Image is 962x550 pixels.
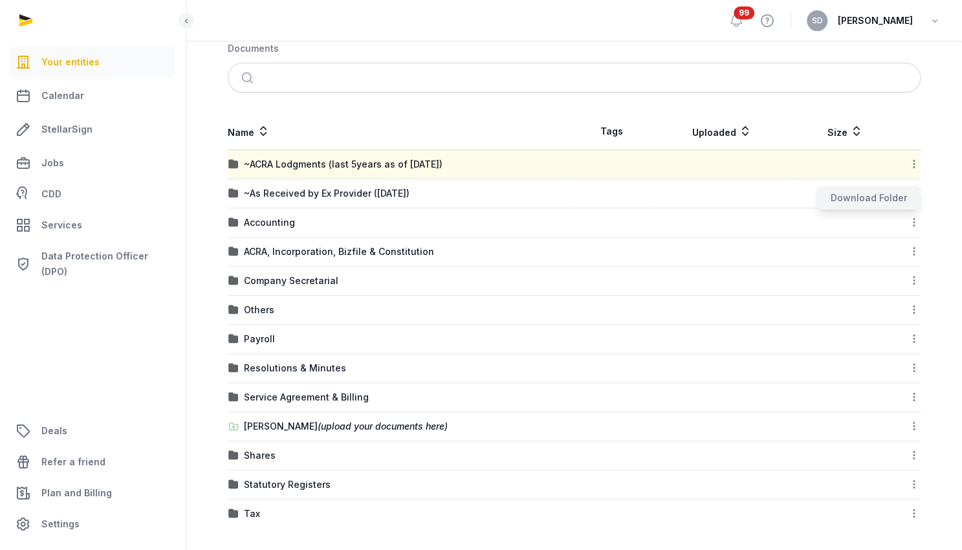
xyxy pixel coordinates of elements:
[244,274,338,287] div: Company Secretarial
[41,423,67,439] span: Deals
[228,276,239,286] img: folder.svg
[244,449,276,462] div: Shares
[228,159,239,170] img: folder.svg
[10,509,175,540] a: Settings
[228,305,239,315] img: folder.svg
[244,507,260,520] div: Tax
[649,113,796,150] th: Uploaded
[234,63,264,92] button: Submit
[41,248,170,280] span: Data Protection Officer (DPO)
[41,155,64,171] span: Jobs
[228,450,239,461] img: folder.svg
[228,247,239,257] img: folder.svg
[228,188,239,199] img: folder.svg
[228,363,239,373] img: folder.svg
[228,34,921,63] nav: Breadcrumb
[228,479,239,490] img: folder.svg
[574,113,649,150] th: Tags
[41,122,93,137] span: StellarSign
[244,478,331,491] div: Statutory Registers
[10,415,175,446] a: Deals
[244,216,295,229] div: Accounting
[228,217,239,228] img: folder.svg
[10,446,175,478] a: Refer a friend
[41,186,61,202] span: CDD
[897,488,962,550] iframe: Chat Widget
[244,158,443,171] div: ~ACRA Lodgments (last 5years as of [DATE])
[228,334,239,344] img: folder.svg
[41,54,100,70] span: Your entities
[734,6,754,19] span: 99
[244,187,410,200] div: ~As Received by Ex Provider ([DATE])
[228,421,239,432] img: folder-upload.svg
[228,509,239,519] img: folder.svg
[244,245,434,258] div: ACRA, Incorporation, Bizfile & Constitution
[10,47,175,78] a: Your entities
[41,516,80,532] span: Settings
[228,42,279,55] div: Documents
[10,114,175,145] a: StellarSign
[816,186,920,210] div: Download Folder
[812,17,823,25] span: SD
[228,113,574,150] th: Name
[41,454,105,470] span: Refer a friend
[41,88,84,104] span: Calendar
[244,420,448,433] div: [PERSON_NAME]
[244,333,275,346] div: Payroll
[41,217,82,233] span: Services
[10,148,175,179] a: Jobs
[228,392,239,402] img: folder.svg
[807,10,827,31] button: SD
[10,210,175,241] a: Services
[318,421,448,432] span: (upload your documents here)
[10,243,175,285] a: Data Protection Officer (DPO)
[10,478,175,509] a: Plan and Billing
[10,80,175,111] a: Calendar
[244,391,369,404] div: Service Agreement & Billing
[244,362,346,375] div: Resolutions & Minutes
[838,13,913,28] span: [PERSON_NAME]
[244,303,274,316] div: Others
[796,113,895,150] th: Size
[10,181,175,207] a: CDD
[41,485,112,501] span: Plan and Billing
